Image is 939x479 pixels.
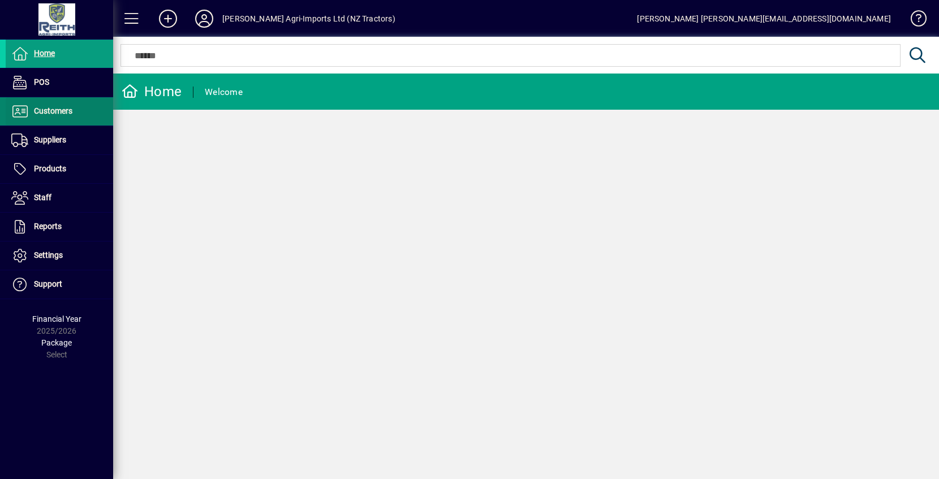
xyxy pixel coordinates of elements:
span: Settings [34,251,63,260]
span: Financial Year [32,314,81,323]
span: Products [34,164,66,173]
a: Settings [6,241,113,270]
span: Home [34,49,55,58]
span: Suppliers [34,135,66,144]
div: Welcome [205,83,243,101]
a: Suppliers [6,126,113,154]
button: Profile [186,8,222,29]
a: Customers [6,97,113,126]
a: Products [6,155,113,183]
a: Staff [6,184,113,212]
span: Package [41,338,72,347]
span: Reports [34,222,62,231]
a: POS [6,68,113,97]
div: Home [122,83,182,101]
div: [PERSON_NAME] Agri-Imports Ltd (NZ Tractors) [222,10,395,28]
a: Knowledge Base [902,2,925,39]
span: POS [34,77,49,87]
span: Support [34,279,62,288]
div: [PERSON_NAME] [PERSON_NAME][EMAIL_ADDRESS][DOMAIN_NAME] [637,10,891,28]
span: Staff [34,193,51,202]
a: Reports [6,213,113,241]
a: Support [6,270,113,299]
button: Add [150,8,186,29]
span: Customers [34,106,72,115]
